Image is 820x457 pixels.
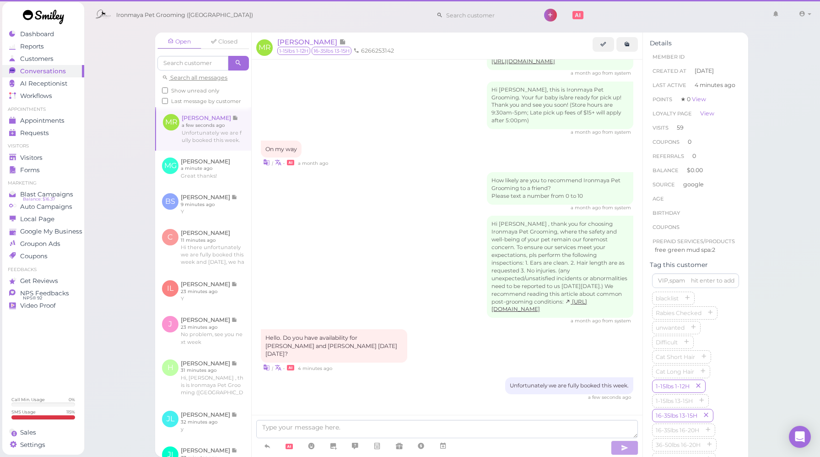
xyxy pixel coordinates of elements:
[2,299,84,312] a: Video Proof
[602,205,631,211] span: from system
[652,273,739,288] input: VIP,spam
[23,196,55,203] span: Balance: $16.37
[653,96,672,103] span: Points
[691,277,734,285] div: hit enter to add
[487,172,633,205] div: How likely are you to recommend Ironmaya Pet Grooming to a friend? Please text a number from 0 to 10
[789,426,811,448] div: Open Intercom Messenger
[20,252,48,260] span: Coupons
[2,164,84,176] a: Forms
[261,363,633,372] div: •
[162,98,168,104] input: Last message by customer
[650,177,741,192] li: google
[351,47,396,55] li: 6266253142
[653,125,669,131] span: Visits
[312,47,351,55] span: 16-35lbs 13-15H
[2,250,84,262] a: Coupons
[2,40,84,53] a: Reports
[487,216,633,318] div: Hi [PERSON_NAME] , thank you for choosing Ironmaya Pet Grooming, where the safety and well-being ...
[650,149,741,163] li: 0
[157,35,201,49] a: Open
[20,190,73,198] span: Blast Campaigns
[2,143,84,149] li: Visitors
[20,240,60,248] span: Groupon Ads
[277,38,346,46] a: [PERSON_NAME]
[298,365,332,371] span: 08/28/2025 09:53am
[653,139,680,145] span: Coupons
[654,368,696,375] span: Cat Long Hair
[20,92,52,100] span: Workflows
[20,203,72,211] span: Auto Campaigns
[653,238,735,245] span: Prepaid services/products
[2,180,84,186] li: Marketing
[653,196,664,202] span: age
[2,65,84,77] a: Conversations
[261,329,407,363] div: Hello. Do you have availability for [PERSON_NAME] and [PERSON_NAME] [DATE][DATE]?
[571,129,602,135] span: 08/02/2025 12:07pm
[653,110,692,117] span: Loyalty page
[2,275,84,287] a: Get Reviews
[20,289,69,297] span: NPS Feedbacks
[66,409,75,415] div: 115 %
[653,210,680,216] span: Birthday
[700,110,714,117] a: View
[11,409,36,415] div: SMS Usage
[272,160,273,166] i: |
[20,43,44,50] span: Reports
[654,324,686,331] span: unwanted
[650,135,741,149] li: 0
[20,117,65,125] span: Appointments
[571,318,602,324] span: 08/02/2025 02:59pm
[571,205,602,211] span: 08/02/2025 02:03pm
[20,129,49,137] span: Requests
[680,96,706,103] span: ★ 0
[654,339,680,346] span: Difficult
[298,160,328,166] span: 08/02/2025 12:45pm
[2,238,84,250] a: Groupon Ads
[20,441,45,449] span: Settings
[20,80,67,87] span: AI Receptionist
[20,302,56,310] span: Video Proof
[687,167,703,174] span: $0.00
[272,365,273,371] i: |
[339,38,346,46] span: Note
[20,30,54,38] span: Dashboard
[654,441,702,448] span: 36-50lbs 16-20H
[11,397,45,403] div: Call Min. Usage
[23,294,42,302] span: NPS® 92
[655,246,736,254] div: free green mud spa : 2
[20,55,54,63] span: Customers
[653,181,675,188] span: Source
[20,166,40,174] span: Forms
[653,82,686,88] span: Last Active
[650,120,741,135] li: 59
[20,228,82,235] span: Google My Business
[653,54,685,60] span: Member ID
[602,318,631,324] span: from system
[654,310,703,316] span: Rabies Checked
[20,429,36,436] span: Sales
[277,47,310,55] span: 1-15lbs 1-12H
[654,383,691,390] span: 1-15lbs 1-12H
[2,213,84,225] a: Local Page
[692,96,706,103] a: View
[443,8,532,22] input: Search customer
[2,225,84,238] a: Google My Business
[653,153,684,159] span: Referrals
[2,152,84,164] a: Visitors
[695,81,735,89] span: 4 minutes ago
[20,215,54,223] span: Local Page
[487,82,633,130] div: Hi [PERSON_NAME], this is Ironmaya Pet Grooming. Your fur baby is/are ready for pick up! Thank yo...
[171,87,219,94] span: Show unread only
[2,53,84,65] a: Customers
[256,39,273,56] span: MR
[653,167,680,174] span: Balance
[654,354,697,360] span: Cat Short Hair
[654,427,701,434] span: 16-35lbs 16-20H
[2,127,84,139] a: Requests
[2,267,84,273] li: Feedbacks
[2,28,84,40] a: Dashboard
[650,39,741,47] div: Details
[116,2,253,28] span: Ironmaya Pet Grooming ([GEOGRAPHIC_DATA])
[20,277,58,285] span: Get Reviews
[2,201,84,213] a: Auto Campaigns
